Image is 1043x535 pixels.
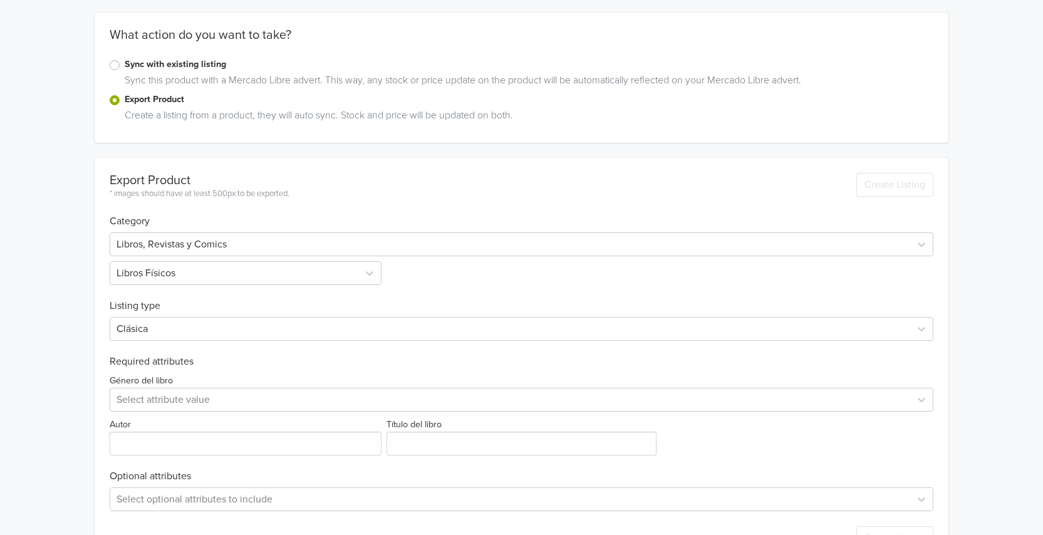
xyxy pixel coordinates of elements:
[110,374,173,388] label: Género del libro
[387,418,442,432] label: Título del libro
[110,356,933,368] h6: Required attributes
[120,73,933,93] div: Sync this product with a Mercado Libre advert. This way, any stock or price update on the product...
[110,188,289,200] div: * images should have at least 500px to be exported.
[120,108,933,128] div: Create a listing from a product, they will auto sync. Stock and price will be updated on both.
[110,285,933,312] h6: Listing type
[95,28,948,58] div: What action do you want to take?
[856,173,933,197] button: Create Listing
[110,418,131,432] label: Autor
[110,173,289,188] div: Export Product
[110,200,933,227] h6: Category
[125,58,933,71] label: Sync with existing listing
[125,93,933,106] label: Export Product
[110,470,933,482] h6: Optional attributes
